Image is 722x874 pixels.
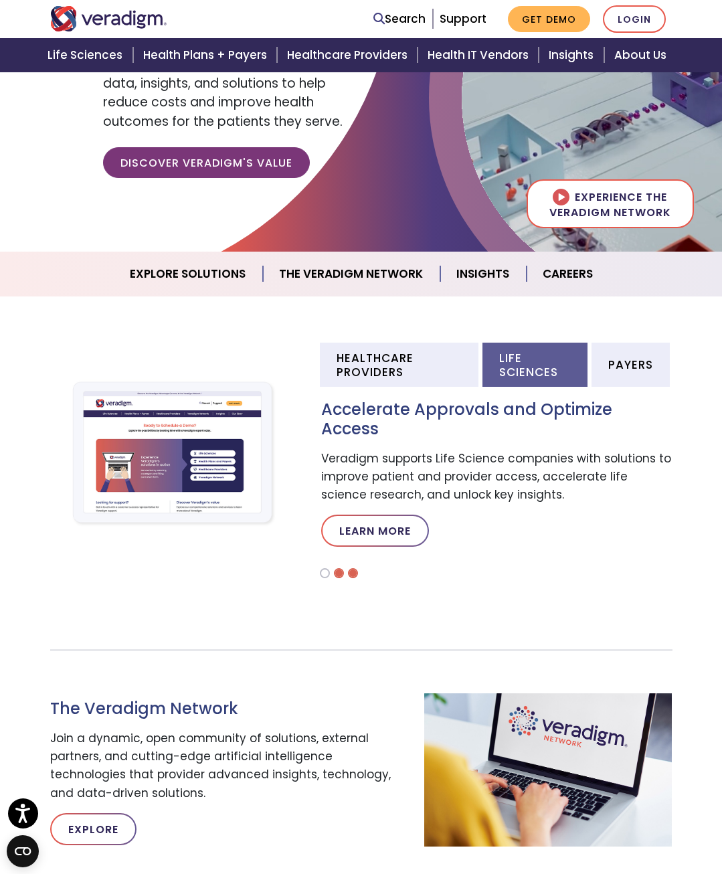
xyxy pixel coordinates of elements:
a: About Us [606,38,683,72]
img: Veradigm logo [50,6,167,31]
iframe: Drift Chat Widget [465,778,706,858]
a: Discover Veradigm's Value [103,147,310,178]
a: Explore Solutions [114,257,263,291]
li: Life Sciences [482,343,588,387]
a: Life Sciences [39,38,134,72]
a: The Veradigm Network [263,257,440,291]
a: Careers [527,257,609,291]
a: Learn More [321,515,429,547]
a: Health Plans + Payers [135,38,279,72]
h3: The Veradigm Network [50,699,405,719]
span: Empowering our clients with trusted data, insights, and solutions to help reduce costs and improv... [103,55,343,130]
h3: Accelerate Approvals and Optimize Access [321,400,672,439]
li: Payers [592,343,670,387]
a: Search [373,10,426,28]
a: Get Demo [508,6,590,32]
a: Support [440,11,486,27]
a: Explore [50,813,137,845]
a: Healthcare Providers [279,38,420,72]
a: Insights [440,257,527,291]
a: Login [603,5,666,33]
li: Healthcare Providers [320,343,478,387]
a: Insights [541,38,606,72]
p: Veradigm supports Life Science companies with solutions to improve patient and provider access, a... [321,450,672,505]
a: Health IT Vendors [420,38,541,72]
p: Join a dynamic, open community of solutions, external partners, and cutting-edge artificial intel... [50,729,405,802]
button: Open CMP widget [7,835,39,867]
